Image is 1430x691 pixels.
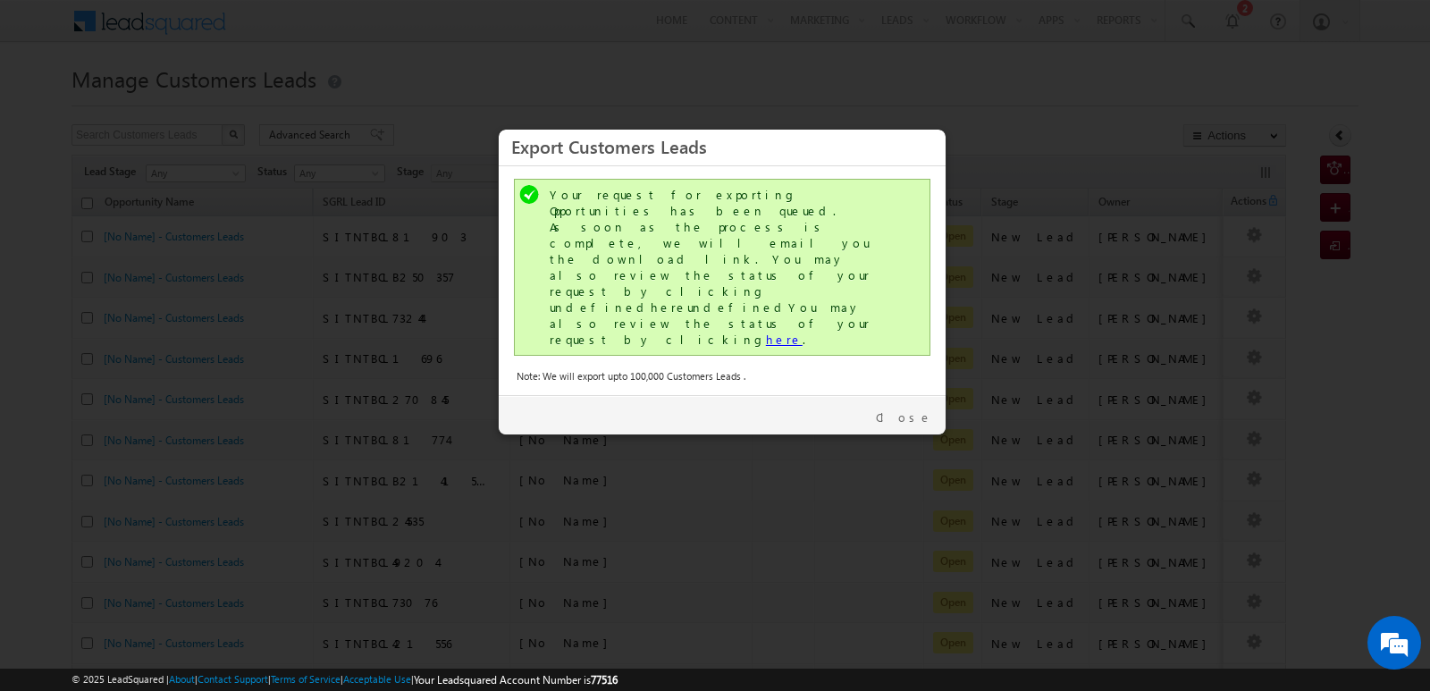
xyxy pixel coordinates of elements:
[30,94,75,117] img: d_60004797649_company_0_60004797649
[550,187,898,348] div: Your request for exporting Opportunities has been queued. As soon as the process is complete, we ...
[271,673,341,685] a: Terms of Service
[343,673,411,685] a: Acceptable Use
[198,673,268,685] a: Contact Support
[243,551,324,575] em: Start Chat
[93,94,300,117] div: Chat with us now
[23,165,326,535] textarea: Type your message and hit 'Enter'
[517,368,928,384] div: Note: We will export upto 100,000 Customers Leads .
[766,332,803,347] a: here
[591,673,618,687] span: 77516
[414,673,618,687] span: Your Leadsquared Account Number is
[511,131,933,162] h3: Export Customers Leads
[169,673,195,685] a: About
[293,9,336,52] div: Minimize live chat window
[71,671,618,688] span: © 2025 LeadSquared | | | | |
[876,409,932,426] a: Close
